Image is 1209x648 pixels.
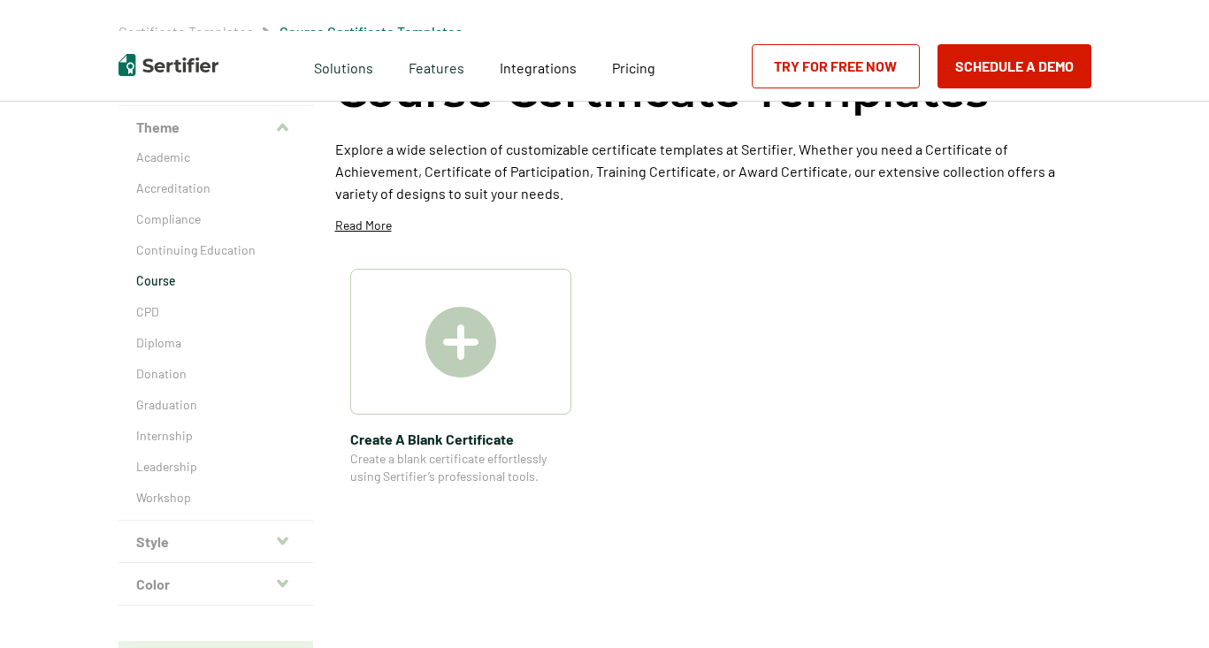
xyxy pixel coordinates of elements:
[350,450,571,485] span: Create a blank certificate effortlessly using Sertifier’s professional tools.
[136,365,295,383] a: Donation
[279,23,463,41] span: Course Certificate Templates
[136,334,295,352] a: Diploma
[136,303,295,321] a: CPD
[136,396,295,414] a: Graduation
[119,23,254,41] span: Certificate Templates
[425,307,496,377] img: Create A Blank Certificate
[279,23,463,40] a: Course Certificate Templates
[136,458,295,476] a: Leadership
[136,179,295,197] a: Accreditation
[119,521,313,563] button: Style
[119,149,313,521] div: Theme
[409,55,464,77] span: Features
[136,489,295,507] a: Workshop
[119,54,218,76] img: Sertifier | Digital Credentialing Platform
[119,23,254,40] a: Certificate Templates
[136,149,295,166] a: Academic
[500,55,577,77] a: Integrations
[612,59,655,76] span: Pricing
[136,427,295,445] a: Internship
[119,106,313,149] button: Theme
[335,217,392,234] p: Read More
[937,44,1091,88] button: Schedule a Demo
[119,23,463,41] div: Breadcrumb
[136,272,295,290] a: Course
[136,241,295,259] a: Continuing Education
[119,563,313,606] button: Color
[335,138,1091,204] p: Explore a wide selection of customizable certificate templates at Sertifier. Whether you need a C...
[350,428,571,450] span: Create A Blank Certificate
[500,59,577,76] span: Integrations
[612,55,655,77] a: Pricing
[314,55,373,77] span: Solutions
[136,210,295,228] a: Compliance
[752,44,920,88] a: Try for Free Now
